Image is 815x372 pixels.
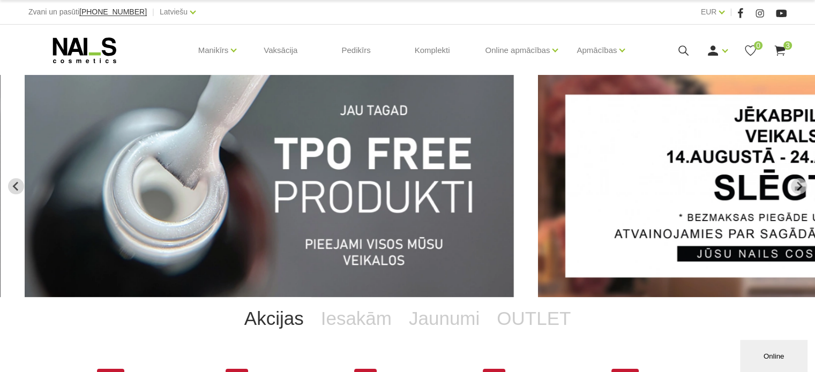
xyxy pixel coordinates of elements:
[577,29,617,72] a: Apmācības
[236,297,312,340] a: Akcijas
[730,5,732,19] span: |
[740,338,810,372] iframe: chat widget
[485,29,550,72] a: Online apmācības
[406,25,459,76] a: Komplekti
[773,44,787,57] a: 3
[701,5,717,18] a: EUR
[25,75,514,297] li: 1 of 13
[312,297,400,340] a: Iesakām
[744,44,757,57] a: 0
[783,41,792,50] span: 3
[333,25,379,76] a: Pedikīrs
[198,29,229,72] a: Manikīrs
[8,178,24,194] button: Go to last slide
[791,178,807,194] button: Next slide
[488,297,579,340] a: OUTLET
[28,5,147,19] div: Zvani un pasūti
[255,25,306,76] a: Vaksācija
[400,297,488,340] a: Jaunumi
[79,8,147,16] a: [PHONE_NUMBER]
[160,5,188,18] a: Latviešu
[152,5,154,19] span: |
[754,41,762,50] span: 0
